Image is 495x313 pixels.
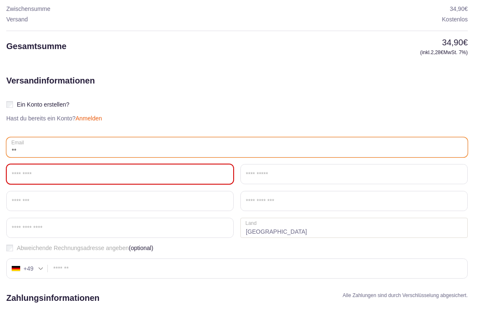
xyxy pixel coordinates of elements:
[76,115,102,122] a: Anmelden
[6,292,99,304] h2: Zahlungsinformationen
[463,38,468,47] span: €
[343,292,468,299] h4: Alle Zahlungen sind durch Verschlüsselung abgesichert.
[442,16,468,23] span: Kostenlos
[464,5,468,12] span: €
[17,101,69,108] span: Ein Konto erstellen?
[129,245,153,252] span: (optional)
[440,50,443,55] span: €
[23,266,34,271] div: +49
[333,49,468,56] small: (inkl. MwSt. 7%)
[3,115,105,122] p: Hast du bereits ein Konto?
[6,245,13,251] input: Abweichende Rechnungsadresse angeben(optional)
[240,218,468,238] strong: [GEOGRAPHIC_DATA]
[442,38,468,47] bdi: 34,90
[7,259,48,278] div: Germany (Deutschland): +49
[450,5,468,12] bdi: 34,90
[6,42,66,51] span: Gesamtsumme
[6,5,50,12] span: Zwischensumme
[6,245,468,252] label: Abweichende Rechnungsadresse angeben
[6,101,13,108] input: Ein Konto erstellen?
[6,16,28,23] span: Versand
[6,74,95,137] h2: Versandinformationen
[431,50,443,55] span: 2,28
